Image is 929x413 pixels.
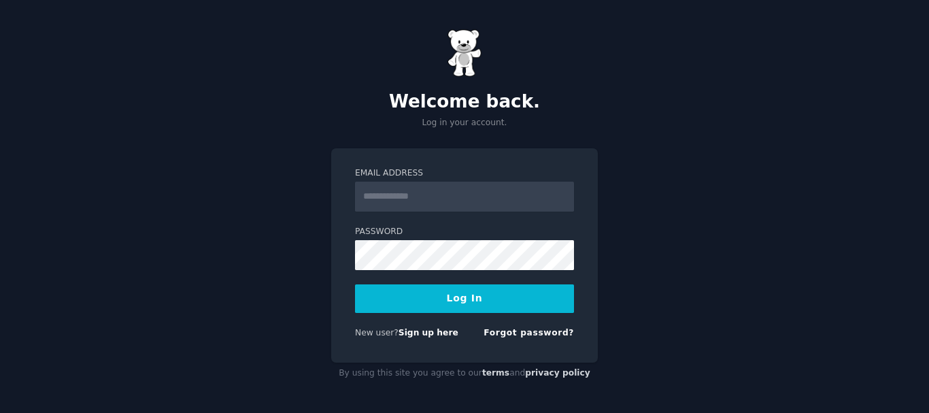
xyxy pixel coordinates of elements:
[355,284,574,313] button: Log In
[355,167,574,180] label: Email Address
[484,328,574,337] a: Forgot password?
[525,368,590,378] a: privacy policy
[355,328,399,337] span: New user?
[355,226,574,238] label: Password
[399,328,458,337] a: Sign up here
[331,363,598,384] div: By using this site you agree to our and
[331,117,598,129] p: Log in your account.
[482,368,509,378] a: terms
[331,91,598,113] h2: Welcome back.
[447,29,482,77] img: Gummy Bear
